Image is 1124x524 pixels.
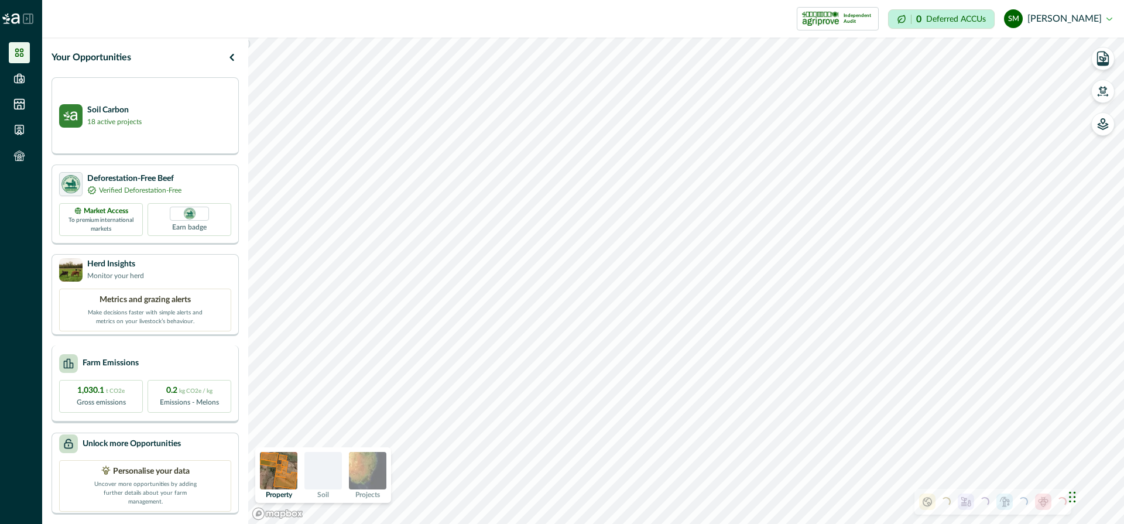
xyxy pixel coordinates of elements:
[179,388,213,394] span: kg CO2e / kg
[2,13,20,24] img: Logo
[87,306,204,326] p: Make decisions faster with simple alerts and metrics on your livestock’s behaviour.
[87,173,181,185] p: Deforestation-Free Beef
[84,206,128,216] p: Market Access
[83,357,139,369] p: Farm Emissions
[87,117,142,127] p: 18 active projects
[52,50,131,64] p: Your Opportunities
[83,438,181,450] p: Unlock more Opportunities
[349,452,386,489] img: projects preview
[260,452,297,489] img: property preview
[317,491,329,498] p: Soil
[160,397,219,407] p: Emissions - Melons
[252,507,303,520] a: Mapbox logo
[87,104,142,117] p: Soil Carbon
[77,397,126,407] p: Gross emissions
[87,478,204,506] p: Uncover more opportunities by adding further details about your farm management.
[797,7,879,30] button: certification logoIndependent Audit
[166,385,213,397] p: 0.2
[87,258,144,270] p: Herd Insights
[802,9,839,28] img: certification logo
[1069,480,1076,515] div: Drag
[844,13,873,25] p: Independent Audit
[355,491,380,498] p: Projects
[60,173,82,196] img: certification logo
[1065,468,1124,524] iframe: Chat Widget
[100,294,191,306] p: Metrics and grazing alerts
[67,216,135,234] p: To premium international markets
[266,491,292,498] p: Property
[113,465,190,478] p: Personalise your data
[172,221,207,232] p: Earn badge
[926,15,986,23] p: Deferred ACCUs
[183,207,197,221] img: DFB badge
[106,388,125,394] span: t CO2e
[1004,5,1112,33] button: steve le moenic[PERSON_NAME]
[99,185,181,196] p: Verified Deforestation-Free
[77,385,125,397] p: 1,030.1
[87,270,144,281] p: Monitor your herd
[916,15,921,24] p: 0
